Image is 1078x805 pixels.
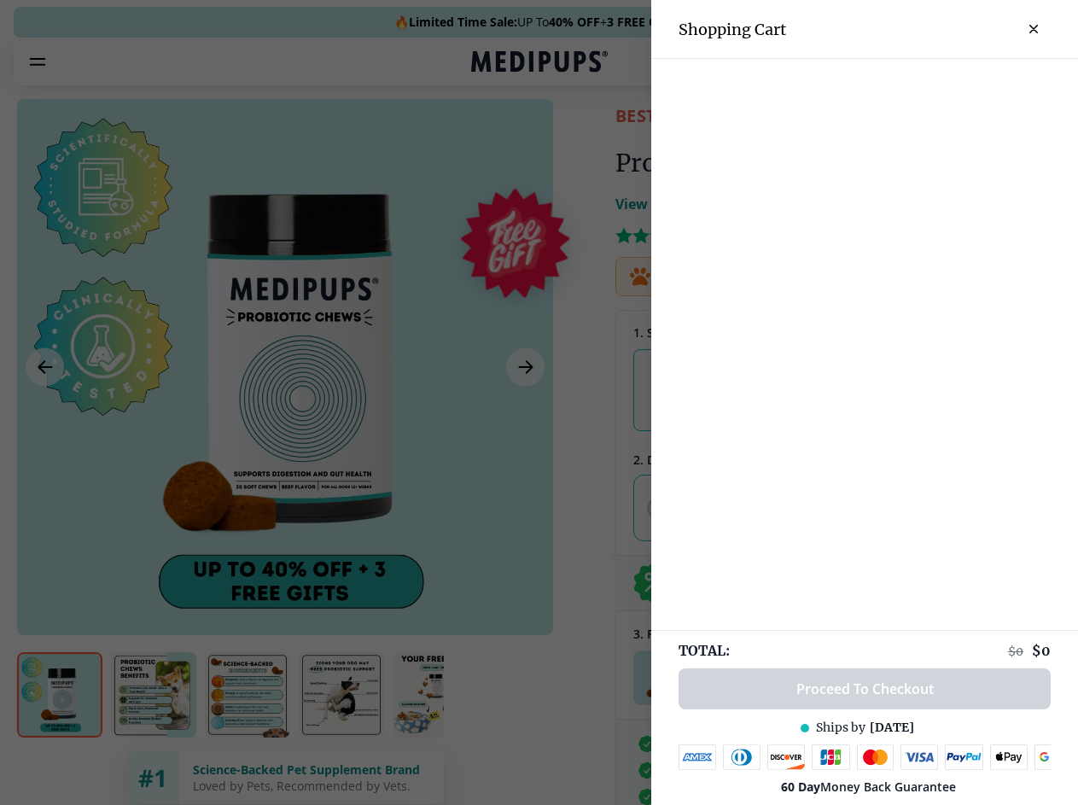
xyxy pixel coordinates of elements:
img: mastercard [857,744,894,770]
img: apple [990,744,1028,770]
button: close-cart [1017,12,1051,46]
strong: 60 Day [781,779,820,795]
img: visa [900,744,938,770]
img: discover [767,744,805,770]
img: diners-club [723,744,760,770]
span: TOTAL: [679,641,730,660]
span: Money Back Guarantee [781,779,956,795]
h3: Shopping Cart [679,20,786,39]
span: $ 0 [1008,644,1023,659]
img: amex [679,744,716,770]
img: google [1034,744,1073,770]
img: jcb [812,744,850,770]
span: Ships by [816,720,865,736]
span: $ 0 [1032,642,1051,659]
span: [DATE] [870,720,914,736]
img: paypal [945,744,983,770]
